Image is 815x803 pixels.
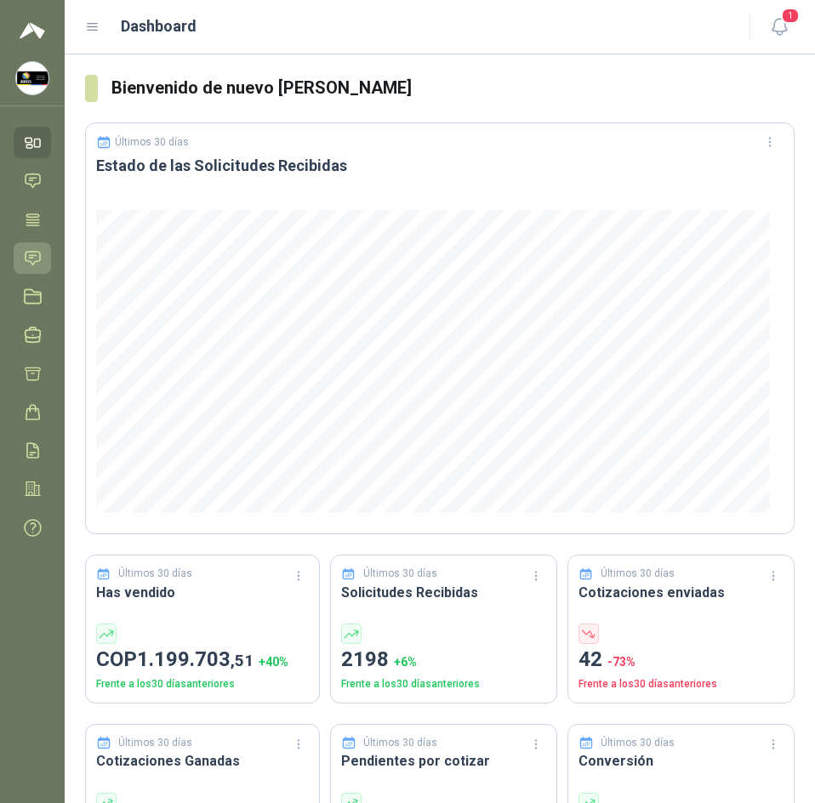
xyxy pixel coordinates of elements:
[118,735,192,751] p: Últimos 30 días
[578,582,784,603] h3: Cotizaciones enviadas
[394,655,417,669] span: + 6 %
[341,676,546,692] p: Frente a los 30 días anteriores
[601,735,675,751] p: Últimos 30 días
[363,735,437,751] p: Últimos 30 días
[578,750,784,772] h3: Conversión
[115,136,189,148] p: Últimos 30 días
[578,644,784,676] p: 42
[341,582,546,603] h3: Solicitudes Recibidas
[578,676,784,692] p: Frente a los 30 días anteriores
[607,655,635,669] span: -73 %
[96,644,309,676] p: COP
[96,156,784,176] h3: Estado de las Solicitudes Recibidas
[764,12,795,43] button: 1
[137,647,254,671] span: 1.199.703
[231,651,254,670] span: ,51
[96,750,309,772] h3: Cotizaciones Ganadas
[781,8,800,24] span: 1
[121,14,197,38] h1: Dashboard
[16,62,48,94] img: Company Logo
[20,20,45,41] img: Logo peakr
[96,676,309,692] p: Frente a los 30 días anteriores
[96,582,309,603] h3: Has vendido
[341,644,546,676] p: 2198
[259,655,288,669] span: + 40 %
[341,750,546,772] h3: Pendientes por cotizar
[118,566,192,582] p: Últimos 30 días
[601,566,675,582] p: Últimos 30 días
[363,566,437,582] p: Últimos 30 días
[111,75,795,101] h3: Bienvenido de nuevo [PERSON_NAME]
